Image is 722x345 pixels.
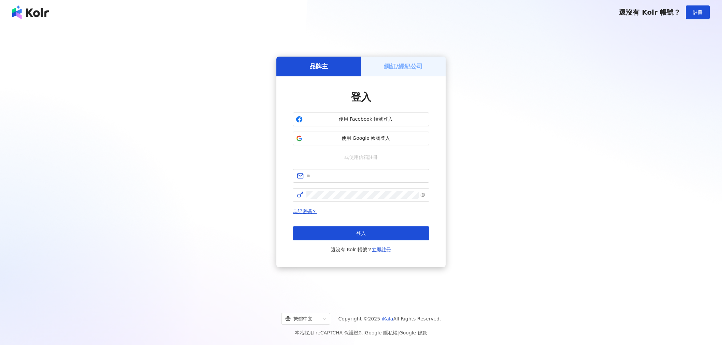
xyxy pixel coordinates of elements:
[285,313,320,324] div: 繁體中文
[363,330,365,335] span: |
[693,10,703,15] span: 註冊
[305,135,426,142] span: 使用 Google 帳號登入
[331,245,391,254] span: 還沒有 Kolr 帳號？
[295,329,427,337] span: 本站採用 reCAPTCHA 保護機制
[384,62,423,71] h5: 網紅/經紀公司
[420,193,425,197] span: eye-invisible
[293,112,429,126] button: 使用 Facebook 帳號登入
[619,8,680,16] span: 還沒有 Kolr 帳號？
[382,316,393,321] a: iKala
[340,153,382,161] span: 或使用信箱註冊
[372,247,391,252] a: 立即註冊
[293,209,317,214] a: 忘記密碼？
[356,230,366,236] span: 登入
[686,5,710,19] button: 註冊
[365,330,398,335] a: Google 隱私權
[293,226,429,240] button: 登入
[398,330,399,335] span: |
[309,62,328,71] h5: 品牌主
[305,116,426,123] span: 使用 Facebook 帳號登入
[293,132,429,145] button: 使用 Google 帳號登入
[338,315,441,323] span: Copyright © 2025 All Rights Reserved.
[351,91,371,103] span: 登入
[12,5,49,19] img: logo
[399,330,427,335] a: Google 條款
